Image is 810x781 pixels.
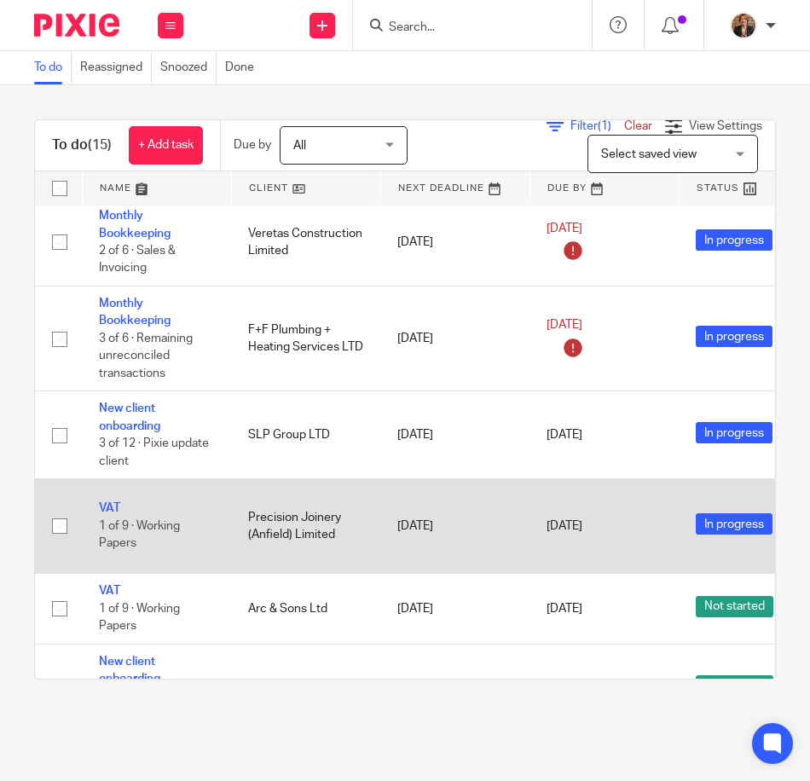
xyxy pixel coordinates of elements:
[696,675,773,697] span: Not started
[387,20,541,36] input: Search
[34,14,119,37] img: Pixie
[601,148,697,160] span: Select saved view
[547,603,582,615] span: [DATE]
[689,120,762,132] span: View Settings
[231,574,380,644] td: Arc & Sons Ltd
[730,12,757,39] img: WhatsApp%20Image%202025-04-23%20at%2010.20.30_16e186ec.jpg
[380,479,529,574] td: [DATE]
[624,120,652,132] a: Clear
[225,51,263,84] a: Done
[99,210,171,239] a: Monthly Bookkeeping
[380,644,529,732] td: [DATE]
[231,391,380,479] td: SLP Group LTD
[99,502,120,514] a: VAT
[34,51,72,84] a: To do
[696,513,772,535] span: In progress
[99,437,209,467] span: 3 of 12 · Pixie update client
[547,429,582,441] span: [DATE]
[380,574,529,644] td: [DATE]
[99,585,120,597] a: VAT
[234,136,271,153] p: Due by
[231,644,380,732] td: [PERSON_NAME]
[547,520,582,532] span: [DATE]
[696,229,772,251] span: In progress
[99,402,160,431] a: New client onboarding
[88,138,112,152] span: (15)
[99,656,160,685] a: New client onboarding
[547,319,582,331] span: [DATE]
[99,245,176,275] span: 2 of 6 · Sales & Invoicing
[231,479,380,574] td: Precision Joinery (Anfield) Limited
[160,51,217,84] a: Snoozed
[129,126,203,165] a: + Add task
[231,286,380,391] td: F+F Plumbing + Heating Services LTD
[696,326,772,347] span: In progress
[293,140,306,152] span: All
[99,333,193,379] span: 3 of 6 · Remaining unreconciled transactions
[696,422,772,443] span: In progress
[99,603,180,633] span: 1 of 9 · Working Papers
[99,520,180,550] span: 1 of 9 · Working Papers
[696,596,773,617] span: Not started
[380,391,529,479] td: [DATE]
[547,223,582,234] span: [DATE]
[80,51,152,84] a: Reassigned
[231,199,380,286] td: Veretas Construction Limited
[380,286,529,391] td: [DATE]
[52,136,112,154] h1: To do
[380,199,529,286] td: [DATE]
[99,298,171,327] a: Monthly Bookkeeping
[570,120,624,132] span: Filter
[598,120,611,132] span: (1)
